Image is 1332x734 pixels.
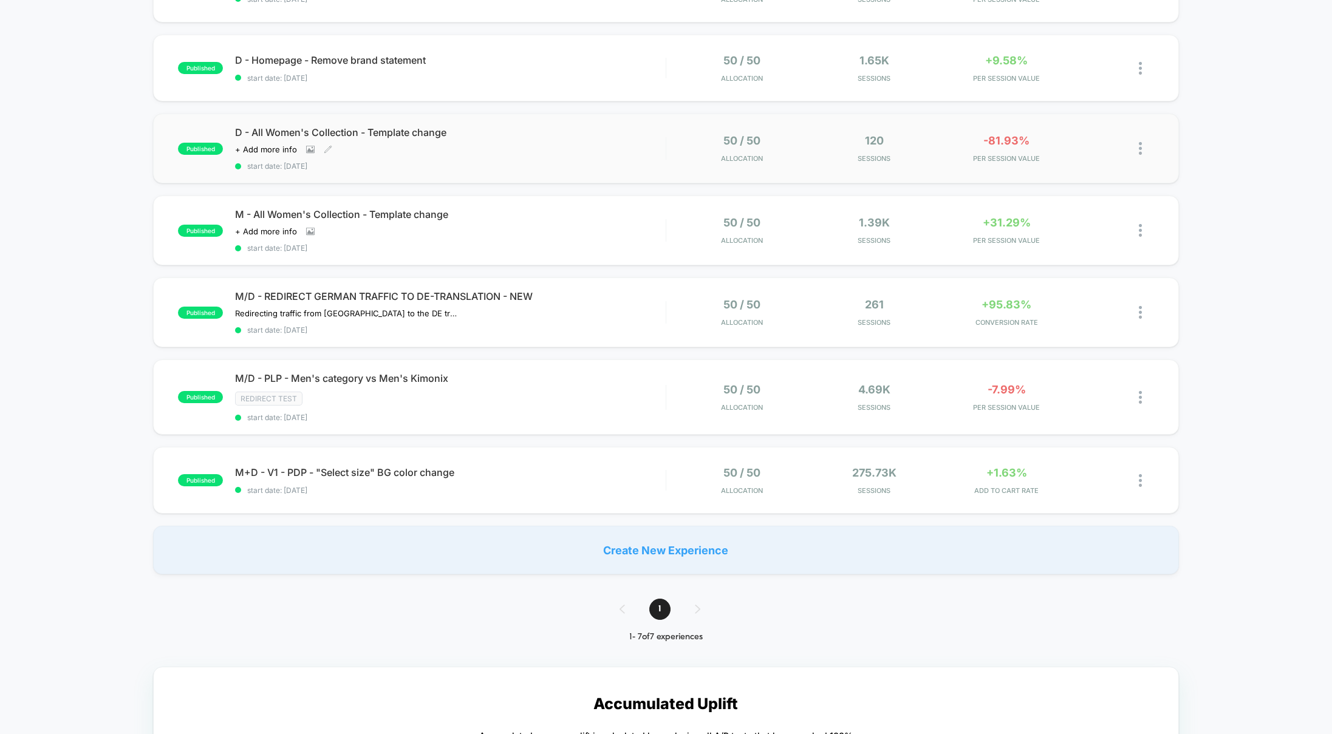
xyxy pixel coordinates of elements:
[235,372,666,384] span: M/D - PLP - Men's category vs Men's Kimonix
[235,208,666,220] span: M - All Women's Collection - Template change
[943,154,1070,163] span: PER SESSION VALUE
[1139,142,1142,155] img: close
[235,290,666,302] span: M/D - REDIRECT GERMAN TRAFFIC TO DE-TRANSLATION - NEW
[1139,224,1142,237] img: close
[811,403,937,412] span: Sessions
[943,236,1070,245] span: PER SESSION VALUE
[943,403,1070,412] span: PER SESSION VALUE
[859,216,890,229] span: 1.39k
[235,325,666,335] span: start date: [DATE]
[178,391,223,403] span: published
[649,599,671,620] span: 1
[983,134,1030,147] span: -81.93%
[721,486,763,495] span: Allocation
[852,466,897,479] span: 275.73k
[178,307,223,319] span: published
[988,383,1026,396] span: -7.99%
[178,474,223,486] span: published
[943,486,1070,495] span: ADD TO CART RATE
[178,62,223,74] span: published
[723,298,760,311] span: 50 / 50
[721,403,763,412] span: Allocation
[859,54,889,67] span: 1.65k
[723,466,760,479] span: 50 / 50
[1139,62,1142,75] img: close
[943,318,1070,327] span: CONVERSION RATE
[811,74,937,83] span: Sessions
[721,236,763,245] span: Allocation
[235,54,666,66] span: D - Homepage - Remove brand statement
[235,466,666,478] span: M+D - V1 - PDP - "Select size" BG color change
[723,216,760,229] span: 50 / 50
[865,134,884,147] span: 120
[985,54,1028,67] span: +9.58%
[811,486,937,495] span: Sessions
[593,695,738,713] p: Accumulated Uplift
[943,74,1070,83] span: PER SESSION VALUE
[811,318,937,327] span: Sessions
[1139,474,1142,487] img: close
[723,383,760,396] span: 50 / 50
[858,383,890,396] span: 4.69k
[235,126,666,138] span: D - All Women's Collection - Template change
[721,154,763,163] span: Allocation
[235,308,460,318] span: Redirecting traffic from [GEOGRAPHIC_DATA] to the DE translation of the website.
[178,225,223,237] span: published
[721,318,763,327] span: Allocation
[723,54,760,67] span: 50 / 50
[178,143,223,155] span: published
[811,236,937,245] span: Sessions
[235,243,666,253] span: start date: [DATE]
[983,216,1031,229] span: +31.29%
[811,154,937,163] span: Sessions
[1139,306,1142,319] img: close
[986,466,1027,479] span: +1.63%
[235,392,302,406] span: Redirect Test
[1139,391,1142,404] img: close
[235,73,666,83] span: start date: [DATE]
[865,298,884,311] span: 261
[235,486,666,495] span: start date: [DATE]
[721,74,763,83] span: Allocation
[235,161,666,171] span: start date: [DATE]
[982,298,1031,311] span: +95.83%
[723,134,760,147] span: 50 / 50
[235,144,297,154] span: + Add more info
[607,632,725,642] div: 1 - 7 of 7 experiences
[235,226,297,236] span: + Add more info
[153,526,1179,574] div: Create New Experience
[235,413,666,422] span: start date: [DATE]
